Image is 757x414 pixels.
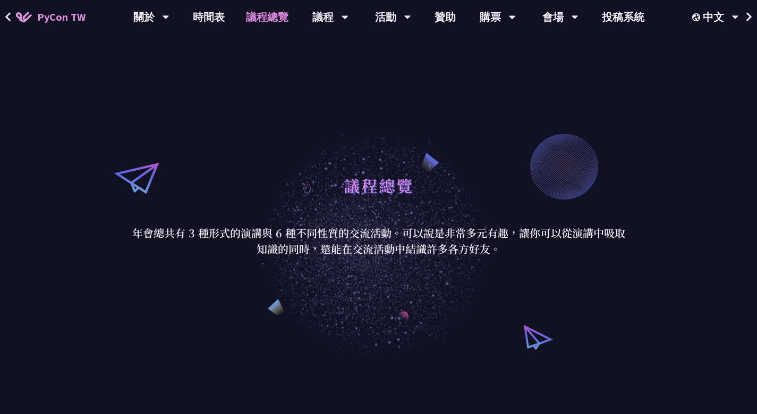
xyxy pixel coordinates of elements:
h1: 議程總覽 [344,169,414,201]
p: 年會總共有 3 種形式的演講與 6 種不同性質的交流活動。可以說是非常多元有趣，讓你可以從演講中吸取知識的同時，還能在交流活動中結識許多各方好友。 [132,225,626,257]
img: Home icon of PyCon TW 2025 [16,12,32,22]
a: PyCon TW [5,4,96,30]
img: Locale Icon [692,13,703,21]
span: PyCon TW [37,9,86,25]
